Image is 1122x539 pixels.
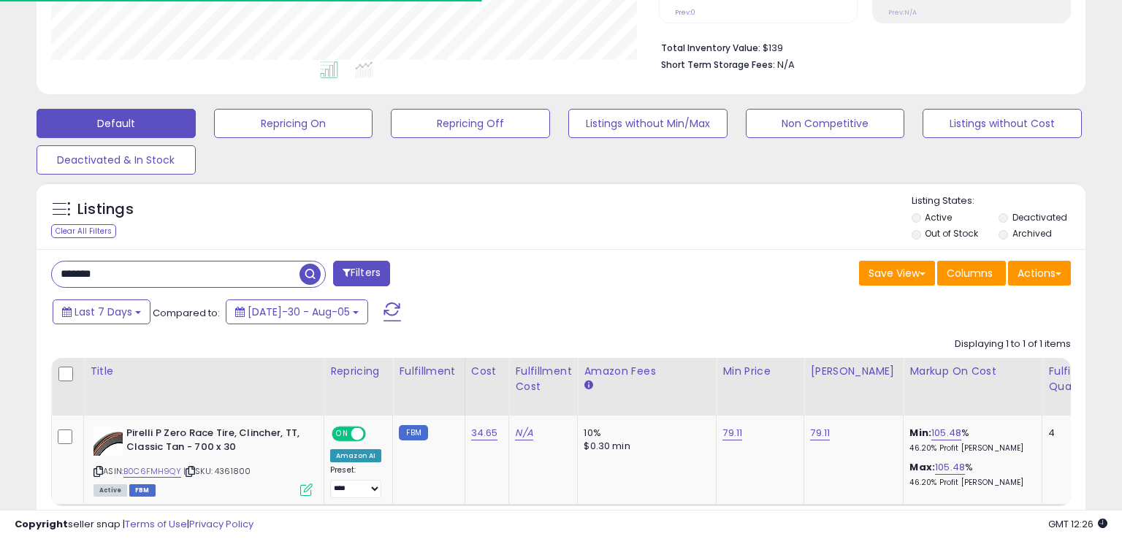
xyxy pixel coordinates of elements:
span: OFF [364,428,387,440]
button: Listings without Cost [923,109,1082,138]
p: 46.20% Profit [PERSON_NAME] [909,443,1031,454]
small: Amazon Fees. [584,379,592,392]
p: 46.20% Profit [PERSON_NAME] [909,478,1031,488]
span: [DATE]-30 - Aug-05 [248,305,350,319]
th: The percentage added to the cost of goods (COGS) that forms the calculator for Min & Max prices. [904,358,1042,416]
span: ON [333,428,351,440]
div: Fulfillment [399,364,458,379]
div: Displaying 1 to 1 of 1 items [955,337,1071,351]
div: ASIN: [93,427,313,494]
button: Deactivated & In Stock [37,145,196,175]
div: % [909,427,1031,454]
span: All listings currently available for purchase on Amazon [93,484,127,497]
a: 79.11 [810,426,830,440]
strong: Copyright [15,517,68,531]
button: Actions [1008,261,1071,286]
p: Listing States: [912,194,1086,208]
span: | SKU: 4361800 [183,465,251,477]
div: % [909,461,1031,488]
a: 105.48 [935,460,965,475]
span: N/A [777,58,795,72]
span: FBM [129,484,156,497]
span: 2025-08-13 12:26 GMT [1048,517,1107,531]
a: 79.11 [722,426,742,440]
div: Preset: [330,465,381,498]
div: Amazon Fees [584,364,710,379]
button: Columns [937,261,1006,286]
button: Repricing On [214,109,373,138]
div: Fulfillment Cost [515,364,571,394]
button: Non Competitive [746,109,905,138]
small: Prev: 0 [675,8,695,17]
label: Deactivated [1012,211,1067,223]
button: Save View [859,261,935,286]
span: Columns [947,266,993,280]
div: Repricing [330,364,386,379]
b: Short Term Storage Fees: [661,58,775,71]
label: Archived [1012,227,1052,240]
div: Min Price [722,364,798,379]
b: Max: [909,460,935,474]
a: 34.65 [471,426,498,440]
li: $139 [661,38,1060,56]
div: Markup on Cost [909,364,1036,379]
b: Min: [909,426,931,440]
img: 41UjxyNwcXL._SL40_.jpg [93,427,123,456]
button: Last 7 Days [53,299,150,324]
div: $0.30 min [584,440,705,453]
div: 10% [584,427,705,440]
a: Privacy Policy [189,517,253,531]
label: Out of Stock [925,227,978,240]
button: Filters [333,261,390,286]
b: Total Inventory Value: [661,42,760,54]
small: Prev: N/A [888,8,917,17]
small: FBM [399,425,427,440]
div: Amazon AI [330,449,381,462]
div: Clear All Filters [51,224,116,238]
div: [PERSON_NAME] [810,364,897,379]
a: N/A [515,426,533,440]
button: Listings without Min/Max [568,109,728,138]
div: Title [90,364,318,379]
div: seller snap | | [15,518,253,532]
div: Cost [471,364,503,379]
button: [DATE]-30 - Aug-05 [226,299,368,324]
div: Fulfillable Quantity [1048,364,1099,394]
a: B0C6FMH9QY [123,465,181,478]
span: Last 7 Days [75,305,132,319]
a: Terms of Use [125,517,187,531]
label: Active [925,211,952,223]
a: 105.48 [931,426,961,440]
div: 4 [1048,427,1094,440]
span: Compared to: [153,306,220,320]
h5: Listings [77,199,134,220]
button: Repricing Off [391,109,550,138]
b: Pirelli P Zero Race Tire, Clincher, TT, Classic Tan - 700 x 30 [126,427,304,457]
button: Default [37,109,196,138]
